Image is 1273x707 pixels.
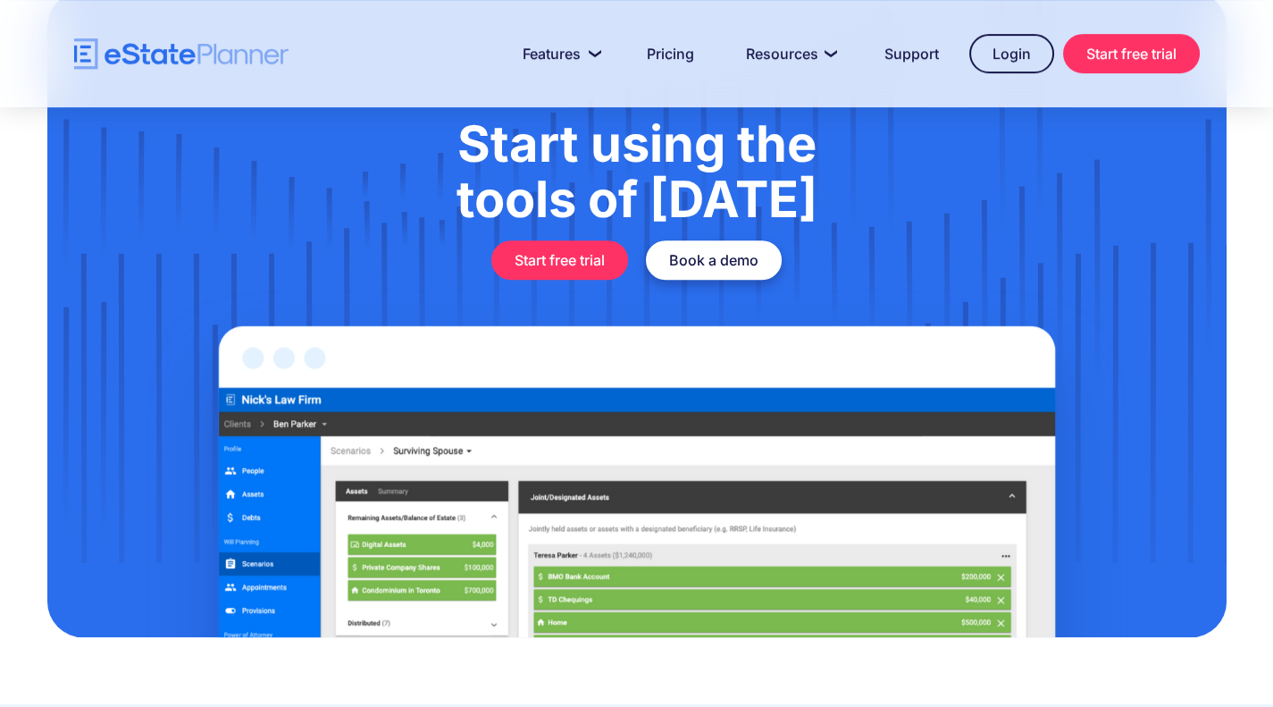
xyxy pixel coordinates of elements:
a: Resources [724,36,854,72]
a: Support [863,36,960,72]
a: Start free trial [1063,34,1200,73]
a: home [74,38,289,70]
a: Start free trial [491,240,628,280]
a: Pricing [625,36,716,72]
h1: Start using the tools of [DATE] [137,116,1137,227]
a: Book a demo [646,240,782,280]
a: Features [501,36,616,72]
a: Login [969,34,1054,73]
